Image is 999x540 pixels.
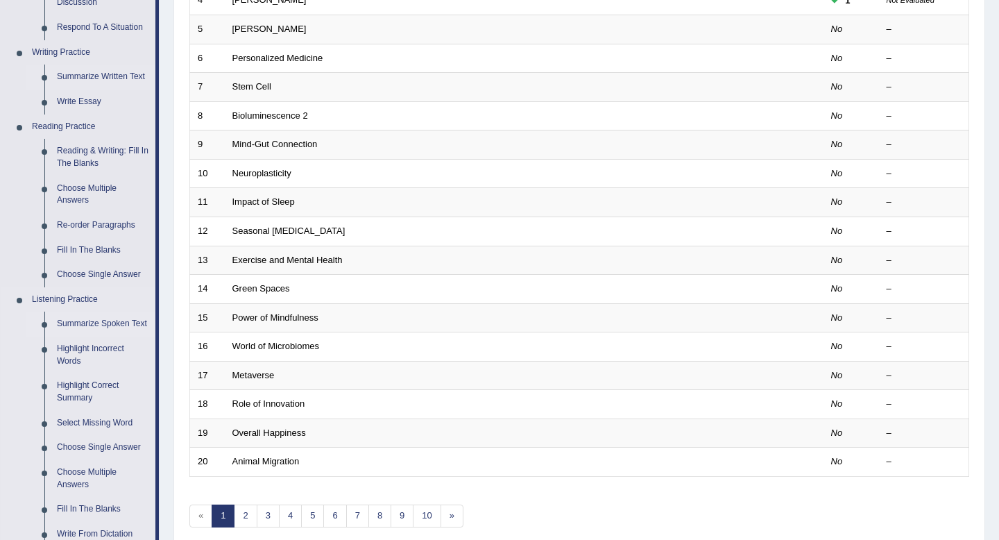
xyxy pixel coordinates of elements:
td: 6 [190,44,225,73]
a: Metaverse [232,370,275,380]
a: Writing Practice [26,40,155,65]
div: – [887,312,962,325]
a: Fill In The Blanks [51,238,155,263]
a: Impact of Sleep [232,196,295,207]
td: 14 [190,275,225,304]
td: 18 [190,390,225,419]
div: – [887,110,962,123]
td: 9 [190,130,225,160]
a: » [441,505,463,528]
td: 5 [190,15,225,44]
a: Choose Multiple Answers [51,460,155,497]
a: Personalized Medicine [232,53,323,63]
a: 2 [234,505,257,528]
div: – [887,254,962,267]
td: 15 [190,303,225,332]
em: No [831,398,843,409]
a: Respond To A Situation [51,15,155,40]
em: No [831,110,843,121]
a: 3 [257,505,280,528]
div: – [887,340,962,353]
a: 1 [212,505,234,528]
div: – [887,138,962,151]
a: Animal Migration [232,456,300,466]
a: Choose Single Answer [51,435,155,460]
em: No [831,139,843,149]
a: Reading & Writing: Fill In The Blanks [51,139,155,176]
em: No [831,312,843,323]
div: – [887,398,962,411]
a: Mind-Gut Connection [232,139,318,149]
a: Write Essay [51,90,155,115]
a: Listening Practice [26,287,155,312]
a: Green Spaces [232,283,290,294]
a: Seasonal [MEDICAL_DATA] [232,226,345,236]
a: 8 [368,505,391,528]
em: No [831,24,843,34]
a: Choose Multiple Answers [51,176,155,213]
a: Highlight Incorrect Words [51,337,155,373]
td: 8 [190,101,225,130]
a: Overall Happiness [232,428,306,438]
div: – [887,225,962,238]
em: No [831,168,843,178]
em: No [831,255,843,265]
div: – [887,81,962,94]
a: Re-order Paragraphs [51,213,155,238]
a: Exercise and Mental Health [232,255,343,265]
td: 11 [190,188,225,217]
div: – [887,369,962,382]
a: Reading Practice [26,115,155,140]
em: No [831,456,843,466]
em: No [831,196,843,207]
a: Summarize Spoken Text [51,312,155,337]
a: 9 [391,505,413,528]
span: « [189,505,212,528]
td: 17 [190,361,225,390]
div: – [887,282,962,296]
em: No [831,53,843,63]
td: 16 [190,332,225,362]
a: Power of Mindfulness [232,312,318,323]
a: Highlight Correct Summary [51,373,155,410]
a: Bioluminescence 2 [232,110,308,121]
em: No [831,428,843,438]
a: Summarize Written Text [51,65,155,90]
a: Fill In The Blanks [51,497,155,522]
a: 4 [279,505,302,528]
a: Choose Single Answer [51,262,155,287]
a: [PERSON_NAME] [232,24,307,34]
em: No [831,370,843,380]
div: – [887,52,962,65]
a: 5 [301,505,324,528]
a: Neuroplasticity [232,168,291,178]
td: 13 [190,246,225,275]
a: 10 [413,505,441,528]
td: 12 [190,217,225,246]
a: 7 [346,505,369,528]
a: Stem Cell [232,81,271,92]
em: No [831,341,843,351]
em: No [831,283,843,294]
a: Role of Innovation [232,398,305,409]
div: – [887,455,962,469]
div: – [887,196,962,209]
div: – [887,23,962,36]
em: No [831,81,843,92]
td: 10 [190,159,225,188]
div: – [887,167,962,180]
div: – [887,427,962,440]
td: 7 [190,73,225,102]
td: 19 [190,419,225,448]
td: 20 [190,448,225,477]
a: World of Microbiomes [232,341,319,351]
em: No [831,226,843,236]
a: 6 [323,505,346,528]
a: Select Missing Word [51,411,155,436]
